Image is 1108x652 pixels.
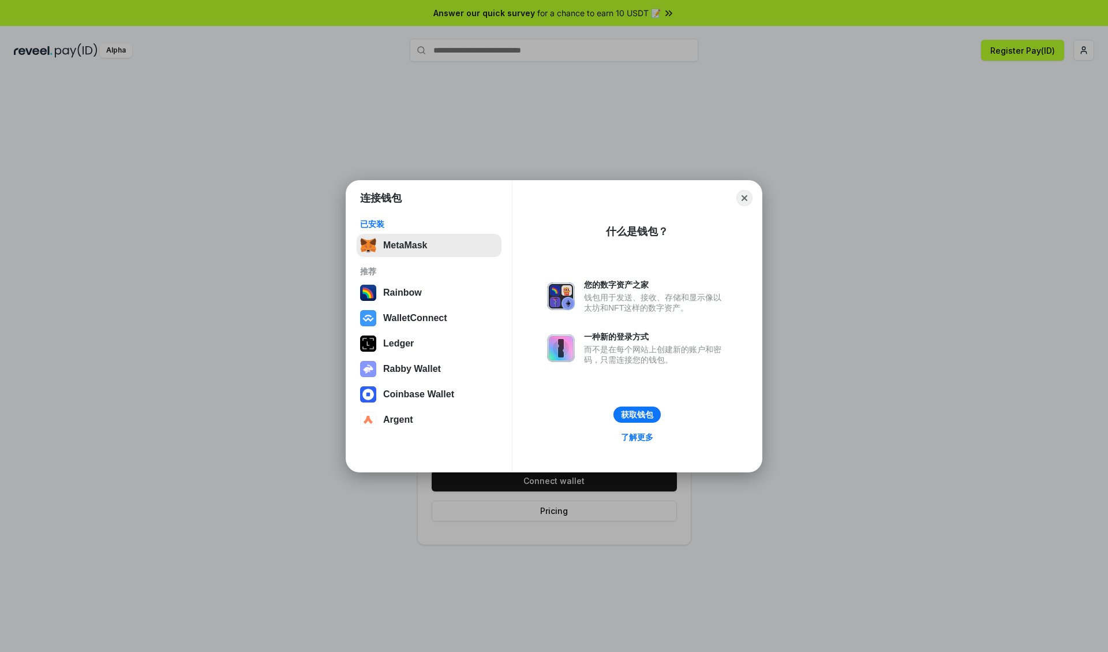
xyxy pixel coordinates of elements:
[360,361,376,377] img: svg+xml,%3Csvg%20xmlns%3D%22http%3A%2F%2Fwww.w3.org%2F2000%2Fsvg%22%20fill%3D%22none%22%20viewBox...
[383,415,413,425] div: Argent
[584,292,727,313] div: 钱包用于发送、接收、存储和显示像以太坊和NFT这样的数字资产。
[383,240,427,251] div: MetaMask
[360,285,376,301] img: svg+xml,%3Csvg%20width%3D%22120%22%20height%3D%22120%22%20viewBox%3D%220%200%20120%20120%22%20fil...
[357,383,501,406] button: Coinbase Wallet
[360,386,376,403] img: svg+xml,%3Csvg%20width%3D%2228%22%20height%3D%2228%22%20viewBox%3D%220%200%2028%2028%22%20fill%3D...
[360,191,402,205] h1: 连接钱包
[584,280,727,290] div: 您的数字资产之家
[360,412,376,428] img: svg+xml,%3Csvg%20width%3D%2228%22%20height%3D%2228%22%20viewBox%3D%220%200%2028%2028%22%20fill%3D...
[357,281,501,304] button: Rainbow
[383,288,422,298] div: Rainbow
[584,331,727,342] div: 一种新的登录方式
[383,313,447,323] div: WalletConnect
[357,307,501,330] button: WalletConnect
[621,432,653,442] div: 了解更多
[360,219,498,229] div: 已安装
[613,407,661,423] button: 获取钱包
[383,338,414,349] div: Ledger
[621,409,653,420] div: 获取钱包
[614,430,660,445] a: 了解更多
[547,334,575,362] img: svg+xml,%3Csvg%20xmlns%3D%22http%3A%2F%2Fwww.w3.org%2F2000%2Fsvg%22%20fill%3D%22none%22%20viewBox...
[357,234,501,257] button: MetaMask
[357,408,501,431] button: Argent
[606,225,668,239] div: 什么是钱包？
[360,237,376,254] img: svg+xml,%3Csvg%20fill%3D%22none%22%20height%3D%2233%22%20viewBox%3D%220%200%2035%2033%22%20width%...
[383,389,454,400] div: Coinbase Wallet
[357,332,501,355] button: Ledger
[736,190,753,206] button: Close
[547,282,575,310] img: svg+xml,%3Csvg%20xmlns%3D%22http%3A%2F%2Fwww.w3.org%2F2000%2Fsvg%22%20fill%3D%22none%22%20viewBox...
[357,357,501,381] button: Rabby Wallet
[360,310,376,326] img: svg+xml,%3Csvg%20width%3D%2228%22%20height%3D%2228%22%20viewBox%3D%220%200%2028%2028%22%20fill%3D...
[584,344,727,365] div: 而不是在每个网站上创建新的账户和密码，只需连接您的钱包。
[383,364,441,374] div: Rabby Wallet
[360,336,376,352] img: svg+xml,%3Csvg%20xmlns%3D%22http%3A%2F%2Fwww.w3.org%2F2000%2Fsvg%22%20width%3D%2228%22%20height%3...
[360,266,498,277] div: 推荐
